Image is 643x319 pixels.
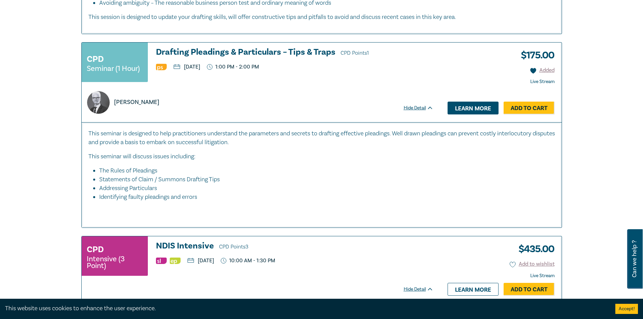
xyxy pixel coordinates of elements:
[156,241,433,251] h3: NDIS Intensive
[187,258,214,263] p: [DATE]
[156,258,167,264] img: Substantive Law
[156,48,433,58] a: Drafting Pleadings & Particulars – Tips & Traps CPD Points1
[404,105,441,111] div: Hide Detail
[156,64,167,70] img: Professional Skills
[404,286,441,293] div: Hide Detail
[99,166,548,175] li: The Rules of Pleadings
[513,241,555,257] h3: $ 435.00
[87,91,110,114] img: https://s3.ap-southeast-2.amazonaws.com/leo-cussen-store-production-content/Contacts/Warren%20Smi...
[99,175,548,184] li: Statements of Claim / Summons Drafting Tips
[99,184,548,193] li: Addressing Particulars
[448,102,499,114] a: Learn more
[5,304,605,313] div: This website uses cookies to enhance the user experience.
[173,64,200,70] p: [DATE]
[87,65,140,72] small: Seminar (1 Hour)
[156,48,433,58] h3: Drafting Pleadings & Particulars – Tips & Traps
[88,152,555,161] p: This seminar will discuss issues including:
[615,304,638,314] button: Accept cookies
[341,50,369,56] span: CPD Points 1
[87,243,104,256] h3: CPD
[530,79,555,85] strong: Live Stream
[510,260,555,268] button: Add to wishlist
[114,98,159,107] p: [PERSON_NAME]
[530,67,555,74] button: Added
[87,53,104,65] h3: CPD
[156,241,433,251] a: NDIS Intensive CPD Points3
[207,64,259,70] p: 1:00 PM - 2:00 PM
[99,193,555,202] li: Identifying faulty pleadings and errors
[221,258,275,264] p: 10:00 AM - 1:30 PM
[516,48,555,63] h3: $ 175.00
[504,102,555,114] a: Add to Cart
[88,13,555,22] p: This session is designed to update your drafting skills, will offer constructive tips and pitfall...
[530,273,555,279] strong: Live Stream
[88,129,555,147] p: This seminar is designed to help practitioners understand the parameters and secrets to drafting ...
[219,243,248,250] span: CPD Points 3
[87,256,143,269] small: Intensive (3 Point)
[631,233,638,285] span: Can we help ?
[448,283,499,296] a: Learn more
[504,283,555,296] a: Add to Cart
[170,258,181,264] img: Ethics & Professional Responsibility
